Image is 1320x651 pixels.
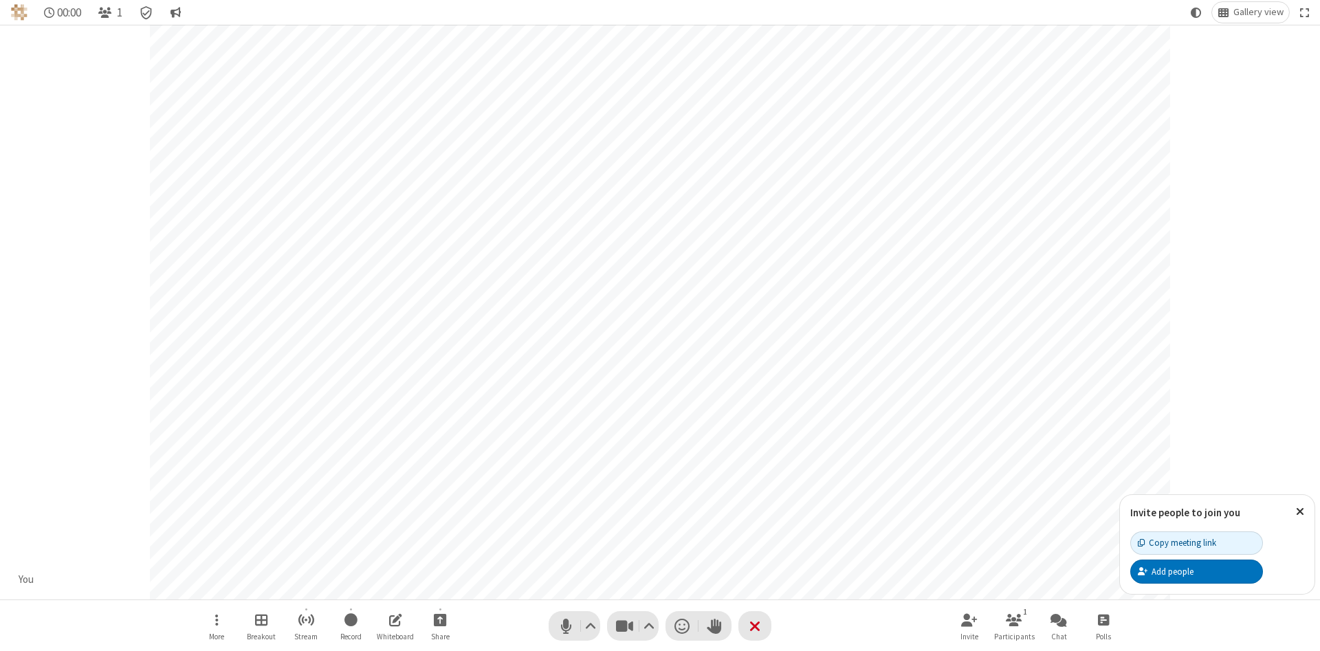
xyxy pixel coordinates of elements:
span: Gallery view [1233,7,1284,18]
button: End or leave meeting [738,611,771,641]
div: You [14,572,39,588]
button: Raise hand [698,611,731,641]
button: Open menu [196,606,237,646]
button: Invite participants (Alt+I) [949,606,990,646]
button: Open poll [1083,606,1124,646]
button: Open participant list [993,606,1035,646]
button: Start sharing [419,606,461,646]
button: Add people [1130,560,1263,583]
button: Fullscreen [1295,2,1315,23]
span: Polls [1096,632,1111,641]
button: Close popover [1286,495,1314,529]
div: Copy meeting link [1138,536,1216,549]
button: Using system theme [1185,2,1207,23]
button: Audio settings [582,611,600,641]
span: Stream [294,632,318,641]
span: Whiteboard [377,632,414,641]
button: Mute (Alt+A) [549,611,600,641]
div: Meeting details Encryption enabled [133,2,159,23]
button: Copy meeting link [1130,531,1263,555]
div: Timer [38,2,87,23]
button: Conversation [164,2,186,23]
span: Record [340,632,362,641]
img: QA Selenium DO NOT DELETE OR CHANGE [11,4,27,21]
span: 00:00 [57,6,81,19]
button: Start recording [330,606,371,646]
span: Participants [994,632,1035,641]
button: Video setting [640,611,659,641]
button: Manage Breakout Rooms [241,606,282,646]
button: Open chat [1038,606,1079,646]
span: Chat [1051,632,1067,641]
span: Invite [960,632,978,641]
span: Breakout [247,632,276,641]
span: More [209,632,224,641]
button: Open participant list [92,2,128,23]
label: Invite people to join you [1130,506,1240,519]
button: Start streaming [285,606,327,646]
button: Stop video (Alt+V) [607,611,659,641]
div: 1 [1020,606,1031,618]
span: Share [431,632,450,641]
button: Open shared whiteboard [375,606,416,646]
button: Change layout [1212,2,1289,23]
button: Send a reaction [665,611,698,641]
span: 1 [117,6,122,19]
